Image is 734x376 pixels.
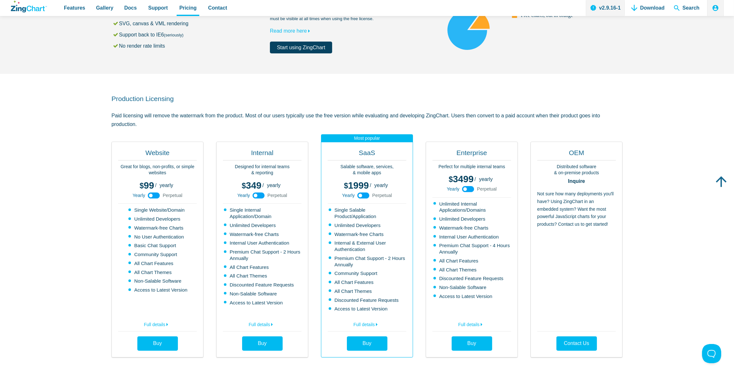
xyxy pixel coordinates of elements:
[342,193,355,198] span: Yearly
[432,148,511,161] h2: Enterprise
[263,183,264,188] span: /
[128,225,187,231] li: Watermark-free Charts
[433,293,511,300] li: Access to Latest Version
[363,341,371,346] span: Buy
[467,341,476,346] span: Buy
[433,267,511,273] li: All Chart Themes
[153,341,162,346] span: Buy
[137,336,178,351] a: Buy
[164,33,183,37] small: (seriously)
[224,300,302,306] li: Access to Latest Version
[11,1,47,12] a: ZingChart Logo. Click to return to the homepage
[224,273,302,279] li: All Chart Themes
[128,278,187,284] li: Non-Salable Software
[452,336,492,351] a: Buy
[702,344,721,363] iframe: Toggle Customer Support
[347,336,387,351] a: Buy
[111,111,623,129] p: Paid licensing will remove the watermark from the product. Most of our users typically use the fr...
[163,193,182,198] span: Perpetual
[537,179,616,184] strong: Inquire
[267,193,287,198] span: Perpetual
[556,336,597,351] a: Contact Us
[160,183,173,188] span: yearly
[537,190,616,328] p: Not sure how many deployments you'll have? Using ZingChart in an embedded system? Want the most p...
[270,28,313,34] a: Read more here
[128,269,187,276] li: All Chart Themes
[329,255,406,268] li: Premium Chat Support - 2 Hours Annually
[564,341,589,346] span: Contact Us
[475,177,476,182] span: /
[537,148,616,161] h2: OEM
[433,258,511,264] li: All Chart Features
[370,183,371,188] span: /
[329,231,406,238] li: Watermark-free Charts
[179,4,196,12] span: Pricing
[111,94,623,103] h2: Production Licensing
[224,240,302,246] li: Internal User Authentication
[479,176,493,182] span: yearly
[237,193,250,198] span: Yearly
[112,42,270,50] li: No render rate limits
[477,187,497,191] span: Perpetual
[128,251,187,258] li: Community Support
[372,193,392,198] span: Perpetual
[329,306,406,312] li: Access to Latest Version
[242,336,283,351] a: Buy
[118,164,197,176] p: Great for blogs, non-profits, or simple websites
[118,318,197,329] a: Full details
[64,4,85,12] span: Features
[449,174,474,184] span: 3499
[224,231,302,238] li: Watermark-free Charts
[224,249,302,262] li: Premium Chat Support - 2 Hours Annually
[223,148,302,161] h2: Internal
[329,288,406,294] li: All Chart Themes
[224,222,302,229] li: Unlimited Developers
[328,318,406,329] a: Full details
[224,264,302,270] li: All Chart Features
[537,164,616,176] p: Distributed software & on-premise products
[433,234,511,240] li: Internal User Authentication
[224,207,302,220] li: Single Internal Application/Domain
[344,180,369,191] span: 1999
[128,216,187,222] li: Unlimited Developers
[224,291,302,297] li: Non-Salable Software
[128,242,187,249] li: Basic Chat Support
[242,180,262,191] span: 349
[96,4,113,12] span: Gallery
[447,187,459,191] span: Yearly
[433,225,511,231] li: Watermark-free Charts
[128,260,187,267] li: All Chart Features
[128,234,187,240] li: No User Authentication
[140,180,154,191] span: 99
[208,4,227,12] span: Contact
[374,183,388,188] span: yearly
[328,148,406,161] h2: SaaS
[112,30,270,39] li: Support back to IE6
[270,42,332,53] a: Start using ZingChart
[118,148,197,161] h2: Website
[433,201,511,214] li: Unlimited Internal Applications/Domains
[433,216,511,222] li: Unlimited Developers
[223,318,302,329] a: Full details
[432,318,511,329] a: Full details
[329,279,406,286] li: All Chart Features
[155,183,157,188] span: /
[433,275,511,282] li: Discounted Feature Requests
[433,284,511,291] li: Non-Salable Software
[433,242,511,255] li: Premium Chat Support - 4 Hours Annually
[124,4,137,12] span: Docs
[223,164,302,176] p: Designed for internal teams & reporting
[128,287,187,293] li: Access to Latest Version
[329,207,406,220] li: Single Salable Product/Application
[258,341,267,346] span: Buy
[267,183,281,188] span: yearly
[224,282,302,288] li: Discounted Feature Requests
[329,297,406,303] li: Discounted Feature Requests
[329,240,406,253] li: Internal & External User Authentication
[128,207,187,213] li: Single Website/Domain
[329,270,406,277] li: Community Support
[329,222,406,229] li: Unlimited Developers
[112,19,270,28] li: SVG, canvas & VML rendering
[432,164,511,170] p: Perfect for multiple internal teams
[133,193,145,198] span: Yearly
